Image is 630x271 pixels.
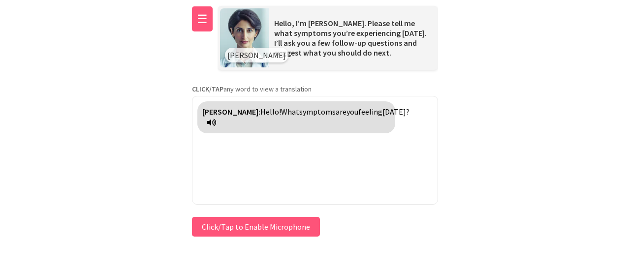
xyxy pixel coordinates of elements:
span: [DATE]? [382,107,409,117]
span: symptoms [299,107,336,117]
button: Click/Tap to Enable Microphone [192,217,320,237]
span: What [281,107,299,117]
span: feeling [358,107,382,117]
span: are [336,107,346,117]
div: Click to translate [197,101,395,133]
span: Hello, I’m [PERSON_NAME]. Please tell me what symptoms you’re experiencing [DATE]. I’ll ask you a... [274,18,427,58]
span: Hello! [260,107,281,117]
span: [PERSON_NAME] [227,50,286,60]
span: you [346,107,358,117]
button: ☰ [192,6,213,31]
strong: CLICK/TAP [192,85,223,93]
p: any word to view a translation [192,85,438,93]
img: Scenario Image [220,8,269,67]
strong: [PERSON_NAME]: [202,107,260,117]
